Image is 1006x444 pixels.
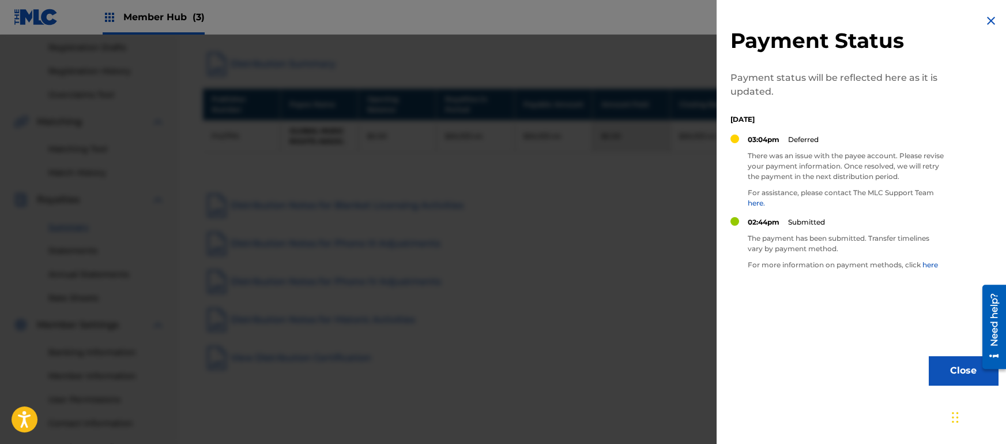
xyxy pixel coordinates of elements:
a: here. [748,199,765,207]
p: For more information on payment methods, click [748,260,944,270]
p: The payment has been submitted. Transfer timelines vary by payment method. [748,233,944,254]
p: There was an issue with the payee account. Please revise your payment information. Once resolved,... [748,151,944,182]
img: MLC Logo [14,9,58,25]
p: Payment status will be reflected here as it is updated. [730,71,944,99]
p: For assistance, please contact The MLC Support Team [748,188,944,208]
span: (3) [193,12,205,23]
a: here [922,260,938,269]
div: Drag [952,400,959,435]
span: Member Hub [123,10,205,24]
iframe: Chat Widget [948,389,1006,444]
p: Submitted [788,217,825,227]
p: 02:44pm [748,217,779,227]
button: Close [929,356,998,385]
p: [DATE] [730,114,944,125]
h2: Payment Status [730,28,944,54]
p: 03:04pm [748,135,779,145]
p: Deferred [788,135,819,145]
img: Top Rightsholders [103,10,116,24]
iframe: Resource Center [974,281,1006,374]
